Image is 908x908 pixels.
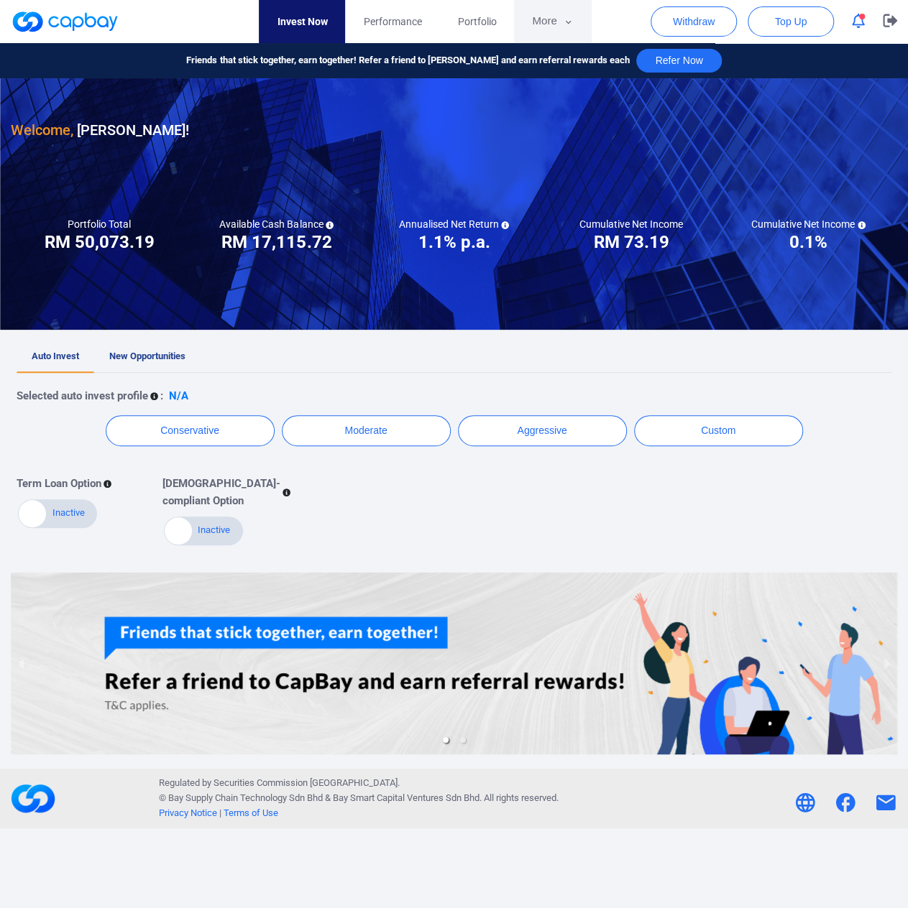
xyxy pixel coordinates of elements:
[224,807,278,818] a: Terms of Use
[45,231,155,254] h3: RM 50,073.19
[68,218,131,231] h5: Portfolio Total
[169,387,188,404] p: N/A
[789,231,827,254] h3: 0.1%
[159,776,559,820] p: Regulated by Securities Commission [GEOGRAPHIC_DATA]. © Bay Supply Chain Technology Sdn Bhd & . A...
[106,415,275,446] button: Conservative
[186,53,629,68] span: Friends that stick together, earn together! Refer a friend to [PERSON_NAME] and earn referral rew...
[11,119,189,142] h3: [PERSON_NAME] !
[17,475,101,492] p: Term Loan Option
[651,6,737,37] button: Withdraw
[398,218,509,231] h5: Annualised Net Return
[160,387,163,404] p: :
[877,573,897,755] button: next slide / item
[751,218,866,231] h5: Cumulative Net Income
[109,351,185,361] span: New Opportunities
[457,14,496,29] span: Portfolio
[333,792,480,803] span: Bay Smart Capital Ventures Sdn Bhd
[458,415,627,446] button: Aggressive
[363,14,421,29] span: Performance
[282,415,451,446] button: Moderate
[17,387,148,404] p: Selected auto invest profile
[221,231,331,254] h3: RM 17,115.72
[11,573,31,755] button: previous slide / item
[636,49,721,73] button: Refer Now
[579,218,683,231] h5: Cumulative Net Income
[748,6,834,37] button: Top Up
[219,218,334,231] h5: Available Cash Balance
[418,231,490,254] h3: 1.1% p.a.
[11,777,55,821] img: footerLogo
[32,351,79,361] span: Auto Invest
[443,737,449,743] li: slide item 1
[159,807,217,818] a: Privacy Notice
[460,737,466,743] li: slide item 2
[775,14,807,29] span: Top Up
[594,231,669,254] h3: RM 73.19
[11,121,73,139] span: Welcome,
[634,415,803,446] button: Custom
[162,475,280,509] p: [DEMOGRAPHIC_DATA]-compliant Option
